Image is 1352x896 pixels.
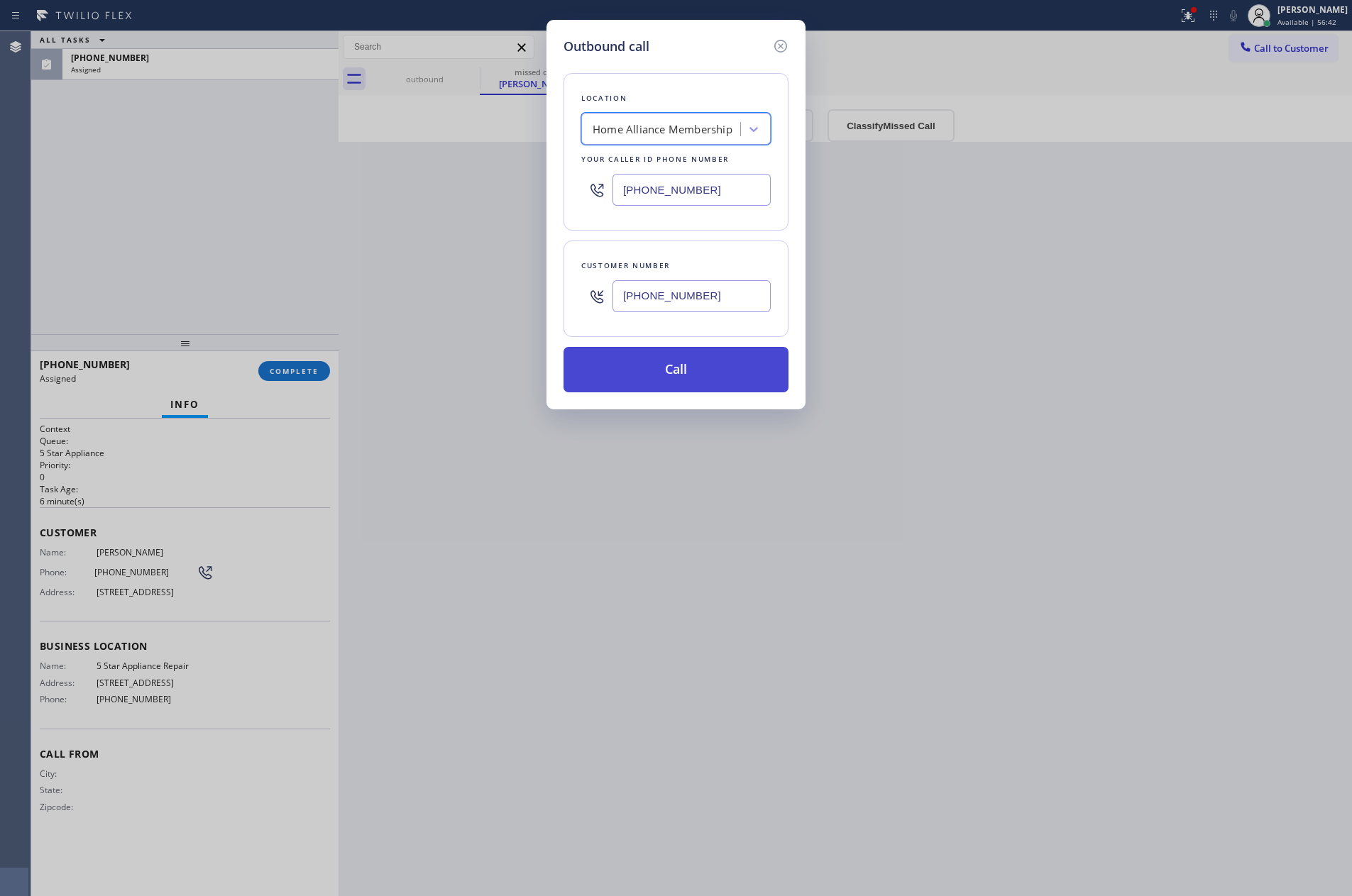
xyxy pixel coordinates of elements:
input: (123) 456-7890 [612,174,771,206]
div: Customer number [581,258,771,273]
div: Home Alliance Membership [593,121,732,138]
button: Call [564,347,788,392]
input: (123) 456-7890 [612,280,771,312]
div: Location [581,91,771,106]
h5: Outbound call [564,37,649,56]
div: Your caller id phone number [581,152,771,167]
